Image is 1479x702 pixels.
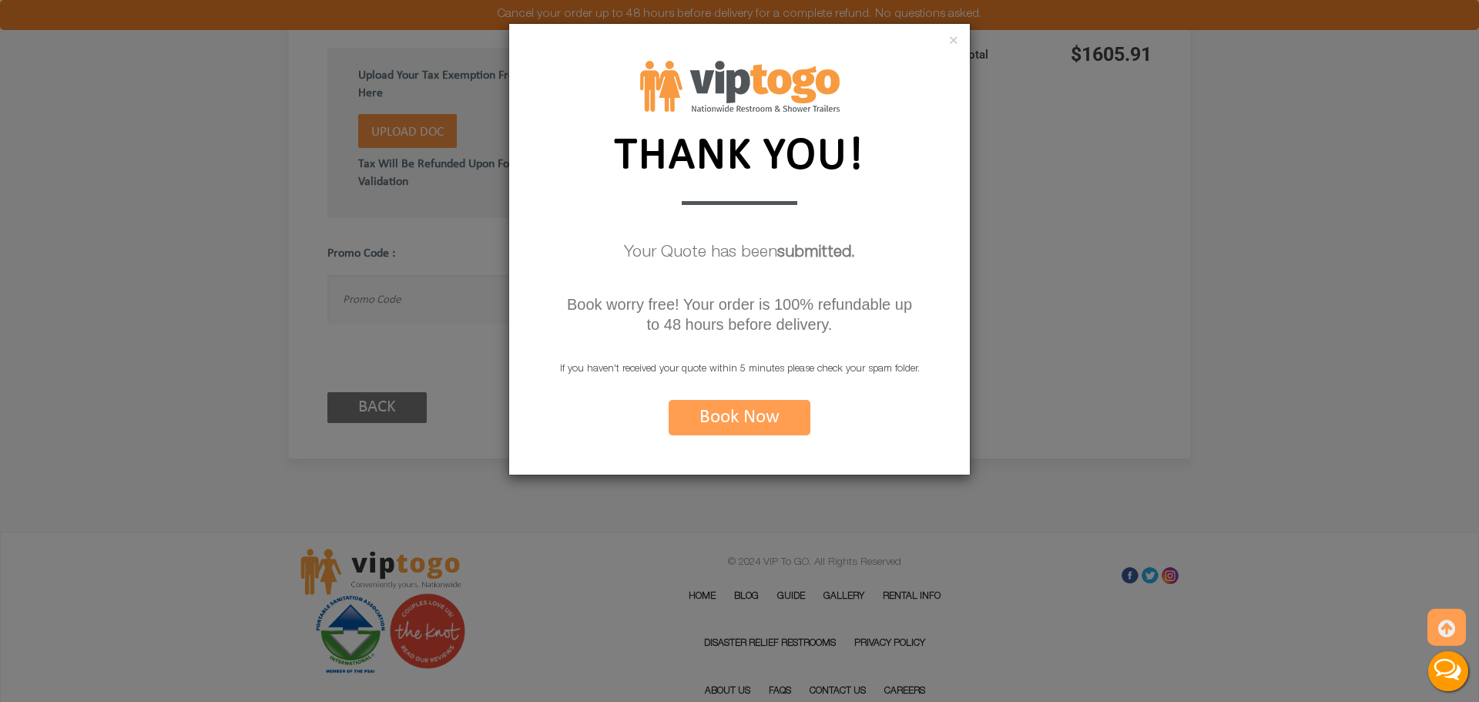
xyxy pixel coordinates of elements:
p: THANK YOU! [602,124,878,181]
img: footer logo [640,61,840,112]
a: Book Now [669,415,810,425]
button: Book Now [669,400,810,435]
b: submitted. [777,245,855,261]
button: × [949,34,958,49]
p: If you haven't received your quote within 5 minutes please check your spam folder. [509,360,970,380]
button: Live Chat [1417,640,1479,702]
p: Your Quote has been [509,237,970,270]
p: Book worry free! Your order is 100% refundable up to 48 hours before delivery. [562,294,917,334]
